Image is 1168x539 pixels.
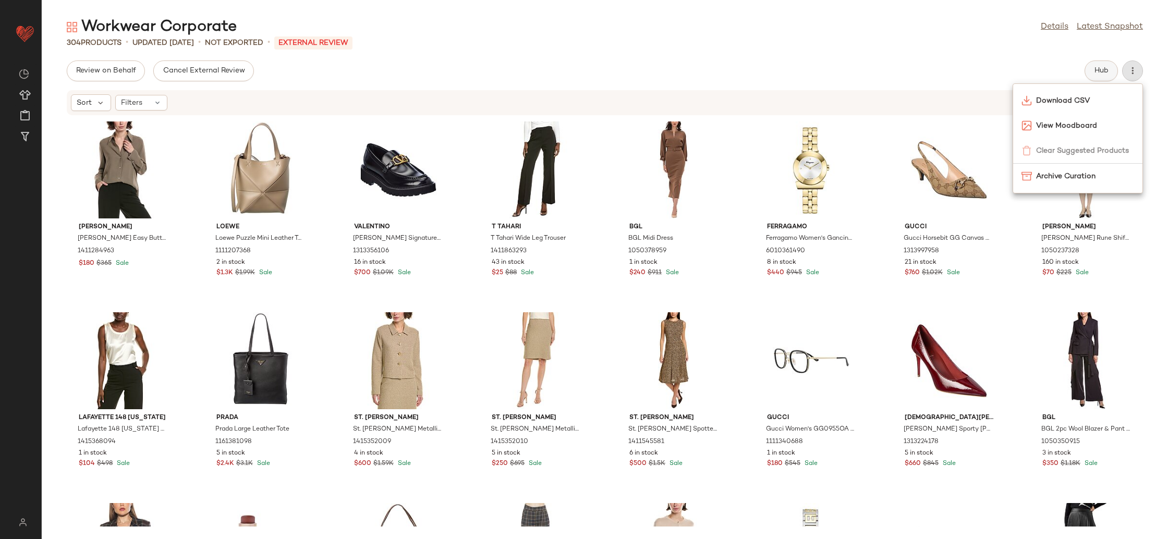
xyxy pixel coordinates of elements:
[353,247,389,256] span: 1313356106
[1021,95,1032,106] img: svg%3e
[354,449,383,458] span: 4 in stock
[274,36,352,50] p: External REVIEW
[373,459,394,469] span: $1.59K
[78,247,114,256] span: 1411284963
[492,413,580,423] span: St. [PERSON_NAME]
[67,38,121,48] div: Products
[354,459,371,469] span: $600
[67,60,145,81] button: Review on Behalf
[1036,120,1134,131] span: View Moodboard
[79,223,167,232] span: [PERSON_NAME]
[767,268,784,278] span: $440
[1042,459,1058,469] span: $350
[1041,425,1130,434] span: BGL 2pc Wool Blazer & Pant Set
[162,67,245,75] span: Cancel External Review
[767,258,796,267] span: 8 in stock
[767,413,856,423] span: Gucci
[905,413,993,423] span: [DEMOGRAPHIC_DATA][PERSON_NAME]
[667,460,683,467] span: Sale
[628,234,673,243] span: BGL Midi Dress
[257,269,272,276] span: Sale
[236,459,253,469] span: $3.1K
[208,121,313,218] img: 1111207368_RLLATH.jpg
[629,268,646,278] span: $240
[346,121,451,218] img: 1313356106_RLLATH.jpg
[905,258,936,267] span: 21 in stock
[491,425,579,434] span: St. [PERSON_NAME] Metallic Tweed Skirt
[67,39,81,47] span: 304
[492,449,520,458] span: 5 in stock
[78,425,166,434] span: Lafayette 148 [US_STATE] Perla Silk Blouse
[353,234,442,243] span: [PERSON_NAME] Signature Leather Loafer
[208,312,313,409] img: 1161381098_RLLATH.jpg
[153,60,253,81] button: Cancel External Review
[629,449,658,458] span: 6 in stock
[79,459,95,469] span: $104
[114,260,129,267] span: Sale
[923,459,939,469] span: $845
[396,269,411,276] span: Sale
[766,247,805,256] span: 6010361490
[1034,312,1139,409] img: 1050350915_RLLATH.jpg
[1041,234,1130,243] span: [PERSON_NAME] Rune Shift Dress
[941,460,956,467] span: Sale
[1041,21,1068,33] a: Details
[1042,449,1071,458] span: 3 in stock
[766,437,803,447] span: 1111340688
[804,269,819,276] span: Sale
[354,268,371,278] span: $700
[896,121,1002,218] img: 1313997958_RLLATH.jpg
[215,247,251,256] span: 1111207368
[785,459,800,469] span: $545
[77,97,92,108] span: Sort
[945,269,960,276] span: Sale
[216,258,245,267] span: 2 in stock
[353,425,442,434] span: St. [PERSON_NAME] Metallic Tweed Jacket
[904,247,939,256] span: 1313997958
[649,459,665,469] span: $1.5K
[628,437,664,447] span: 1411545581
[13,518,33,526] img: svg%3e
[621,121,726,218] img: 1050378959_RLLATH.jpg
[492,223,580,232] span: T Tahari
[1041,247,1079,256] span: 1050237328
[396,460,411,467] span: Sale
[354,258,386,267] span: 16 in stock
[1042,413,1131,423] span: BGL
[767,449,795,458] span: 1 in stock
[216,459,234,469] span: $2.4K
[786,268,802,278] span: $945
[267,36,270,49] span: •
[492,459,508,469] span: $250
[492,258,525,267] span: 43 in stock
[215,234,304,243] span: Loewe Puzzle Mini Leather Tote
[922,268,943,278] span: $1.02K
[79,259,94,268] span: $180
[904,234,992,243] span: Gucci Horsebit GG Canvas Slingback Pump
[216,449,245,458] span: 5 in stock
[354,413,443,423] span: St. [PERSON_NAME]
[67,17,237,38] div: Workwear Corporate
[1036,171,1134,182] span: Archive Curation
[15,23,35,44] img: heart_red.DM2ytmEG.svg
[896,312,1002,409] img: 1313224178_RLLATH.jpg
[905,449,933,458] span: 5 in stock
[126,36,128,49] span: •
[759,121,864,218] img: 6010361490_RLLATH.jpg
[904,437,939,447] span: 1313224178
[491,437,528,447] span: 1415352010
[1085,60,1118,81] button: Hub
[1042,268,1054,278] span: $70
[79,449,107,458] span: 1 in stock
[255,460,270,467] span: Sale
[354,223,443,232] span: Valentino
[76,67,136,75] span: Review on Behalf
[1042,258,1079,267] span: 160 in stock
[1056,268,1072,278] span: $225
[1041,437,1080,447] span: 1050350915
[19,69,29,79] img: svg%3e
[70,312,176,409] img: 1415368094_RLLATH.jpg
[648,268,662,278] span: $911
[628,425,717,434] span: St. [PERSON_NAME] Spotted Leopard Silk Dress
[235,268,255,278] span: $1.99K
